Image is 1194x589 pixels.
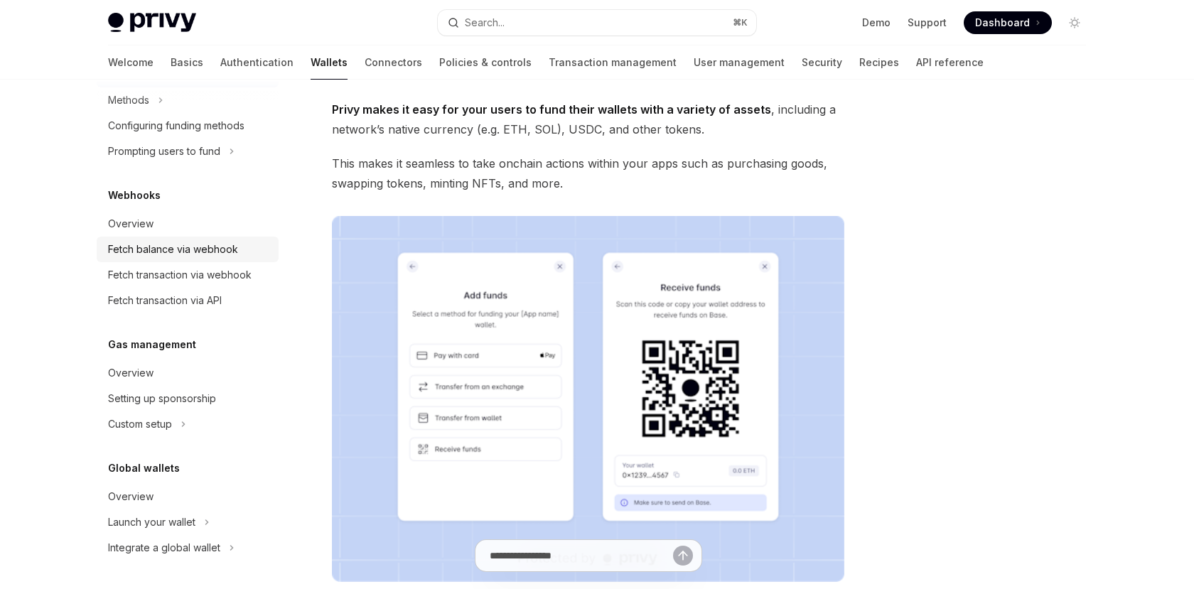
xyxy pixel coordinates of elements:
[108,514,195,531] div: Launch your wallet
[108,215,154,232] div: Overview
[108,241,238,258] div: Fetch balance via webhook
[465,14,505,31] div: Search...
[97,484,279,509] a: Overview
[108,488,154,505] div: Overview
[97,386,279,411] a: Setting up sponsorship
[97,288,279,313] a: Fetch transaction via API
[694,45,785,80] a: User management
[108,390,216,407] div: Setting up sponsorship
[108,45,154,80] a: Welcome
[97,535,279,561] button: Toggle Integrate a global wallet section
[97,211,279,237] a: Overview
[673,546,693,566] button: Send message
[365,45,422,80] a: Connectors
[97,262,279,288] a: Fetch transaction via webhook
[97,139,279,164] button: Toggle Prompting users to fund section
[549,45,677,80] a: Transaction management
[1063,11,1086,34] button: Toggle dark mode
[733,17,748,28] span: ⌘ K
[332,153,844,193] span: This makes it seamless to take onchain actions within your apps such as purchasing goods, swappin...
[108,13,196,33] img: light logo
[908,16,947,30] a: Support
[438,10,756,36] button: Open search
[108,187,161,204] h5: Webhooks
[108,292,222,309] div: Fetch transaction via API
[97,509,279,535] button: Toggle Launch your wallet section
[490,540,673,571] input: Ask a question...
[97,360,279,386] a: Overview
[108,266,252,283] div: Fetch transaction via webhook
[439,45,532,80] a: Policies & controls
[802,45,842,80] a: Security
[332,216,844,582] img: images/Funding.png
[332,102,771,117] strong: Privy makes it easy for your users to fund their wallets with a variety of assets
[97,237,279,262] a: Fetch balance via webhook
[916,45,984,80] a: API reference
[108,336,196,353] h5: Gas management
[859,45,899,80] a: Recipes
[108,460,180,477] h5: Global wallets
[975,16,1030,30] span: Dashboard
[108,143,220,160] div: Prompting users to fund
[171,45,203,80] a: Basics
[97,411,279,437] button: Toggle Custom setup section
[220,45,294,80] a: Authentication
[108,539,220,556] div: Integrate a global wallet
[108,117,244,134] div: Configuring funding methods
[97,113,279,139] a: Configuring funding methods
[862,16,891,30] a: Demo
[311,45,348,80] a: Wallets
[332,99,844,139] span: , including a network’s native currency (e.g. ETH, SOL), USDC, and other tokens.
[108,416,172,433] div: Custom setup
[108,364,154,382] div: Overview
[964,11,1052,34] a: Dashboard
